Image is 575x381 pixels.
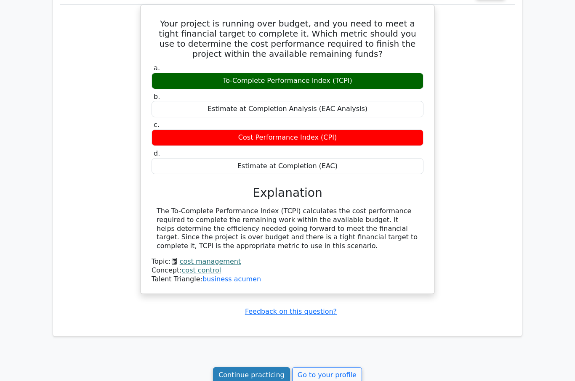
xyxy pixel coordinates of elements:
h5: Your project is running over budget, and you need to meet a tight financial target to complete it... [151,19,424,59]
div: Estimate at Completion Analysis (EAC Analysis) [152,101,423,117]
div: Concept: [152,266,423,275]
span: c. [154,121,160,129]
a: business acumen [202,275,261,283]
a: cost control [182,266,221,274]
span: b. [154,93,160,101]
div: The To-Complete Performance Index (TCPI) calculates the cost performance required to complete the... [157,207,418,251]
a: Feedback on this question? [245,307,337,315]
span: a. [154,64,160,72]
span: d. [154,149,160,157]
h3: Explanation [157,186,418,200]
div: Cost Performance Index (CPI) [152,130,423,146]
div: Estimate at Completion (EAC) [152,158,423,175]
div: Talent Triangle: [152,257,423,283]
a: cost management [180,257,241,265]
div: Topic: [152,257,423,266]
div: To-Complete Performance Index (TCPI) [152,73,423,89]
